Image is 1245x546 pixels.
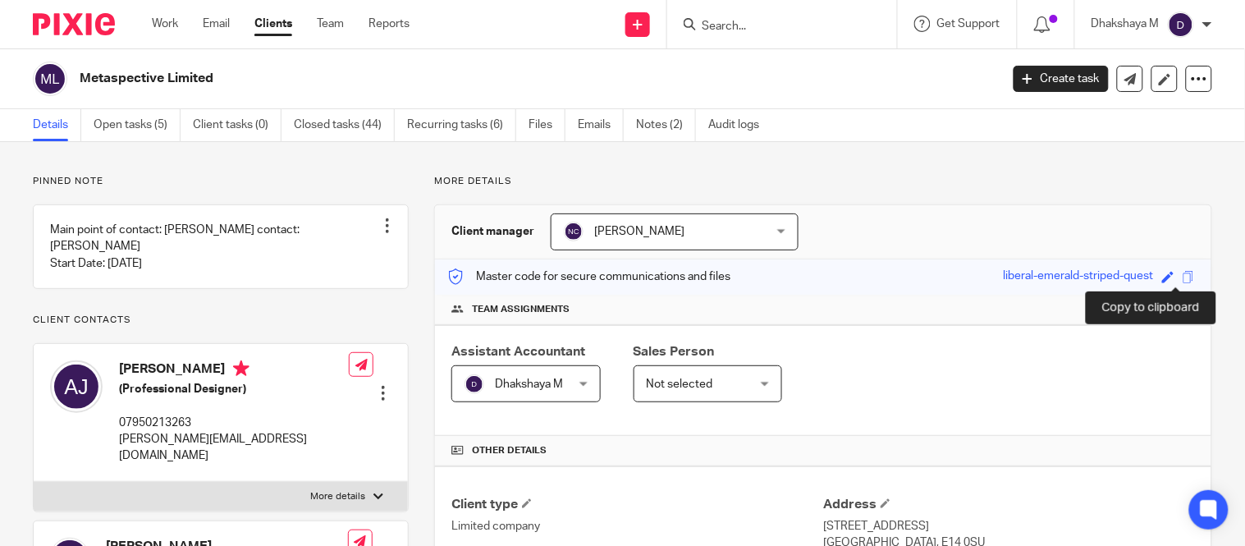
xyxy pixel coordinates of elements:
span: Dhakshaya M [495,379,563,390]
span: [PERSON_NAME] [594,226,684,237]
p: Master code for secure communications and files [447,268,730,285]
p: More details [434,175,1212,188]
p: Dhakshaya M [1092,16,1160,32]
a: Work [152,16,178,32]
input: Search [700,20,848,34]
p: [STREET_ADDRESS] [823,518,1195,535]
a: Closed tasks (44) [294,109,395,141]
a: Files [529,109,565,141]
span: Other details [472,444,547,457]
p: [PERSON_NAME][EMAIL_ADDRESS][DOMAIN_NAME] [119,431,349,465]
img: svg%3E [564,222,584,241]
span: Team assignments [472,303,570,316]
h4: Client type [451,496,823,513]
a: Email [203,16,230,32]
a: Audit logs [708,109,771,141]
span: Get Support [937,18,1000,30]
img: svg%3E [33,62,67,96]
a: Notes (2) [636,109,696,141]
img: svg%3E [465,374,484,394]
a: Team [317,16,344,32]
img: svg%3E [1168,11,1194,38]
span: Not selected [647,379,713,390]
a: Clients [254,16,292,32]
a: Create task [1014,66,1109,92]
div: liberal-emerald-striped-quest [1004,268,1154,287]
span: Sales Person [634,345,715,358]
a: Emails [578,109,624,141]
img: svg%3E [50,360,103,413]
img: Pixie [33,13,115,35]
span: Assistant Accountant [451,345,585,358]
i: Primary [233,360,249,377]
h4: Address [823,496,1195,513]
a: Open tasks (5) [94,109,181,141]
h5: (Professional Designer) [119,381,349,397]
h3: Client manager [451,223,534,240]
a: Recurring tasks (6) [407,109,516,141]
p: Limited company [451,518,823,535]
h2: Metaspective Limited [80,70,807,87]
h4: [PERSON_NAME] [119,360,349,381]
p: 07950213263 [119,415,349,431]
a: Reports [368,16,410,32]
p: More details [310,490,365,503]
a: Client tasks (0) [193,109,281,141]
a: Details [33,109,81,141]
p: Pinned note [33,175,409,188]
p: Client contacts [33,314,409,327]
